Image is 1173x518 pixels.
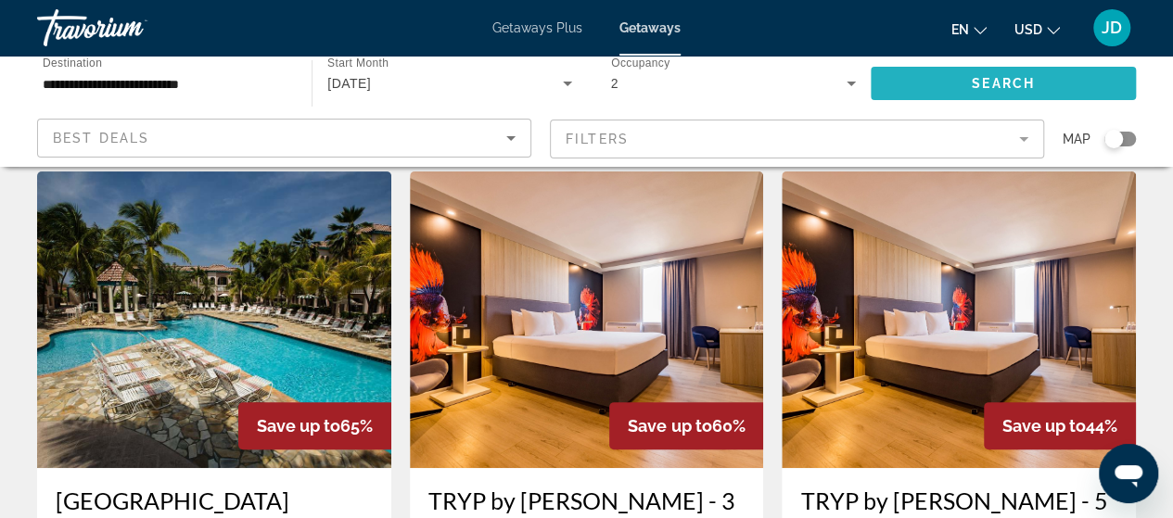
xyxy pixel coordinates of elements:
mat-select: Sort by [53,127,516,149]
a: Travorium [37,4,223,52]
span: Start Month [327,57,389,69]
span: Save up to [257,416,340,436]
button: Change language [951,16,987,43]
div: 65% [238,402,391,449]
button: User Menu [1088,8,1136,47]
a: Getaways Plus [492,20,582,35]
img: ii_cpv1.jpg [37,171,391,468]
span: 2 [611,76,618,91]
img: S280I01X.jpg [410,171,764,468]
div: 60% [609,402,763,449]
button: Change currency [1014,16,1060,43]
span: Occupancy [611,57,669,69]
iframe: Button to launch messaging window [1099,444,1158,503]
span: Save up to [1002,416,1086,436]
img: S280I01X.jpg [782,171,1136,468]
span: Search [972,76,1035,91]
span: Map [1063,126,1090,152]
span: Save up to [628,416,711,436]
div: 44% [984,402,1136,449]
span: JD [1102,19,1122,37]
span: USD [1014,22,1042,37]
span: Best Deals [53,131,149,145]
span: en [951,22,969,37]
span: Destination [43,57,102,69]
a: [GEOGRAPHIC_DATA] [56,486,373,514]
button: Search [871,67,1136,100]
span: [DATE] [327,76,371,91]
a: Getaways [619,20,681,35]
button: Filter [550,119,1044,159]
